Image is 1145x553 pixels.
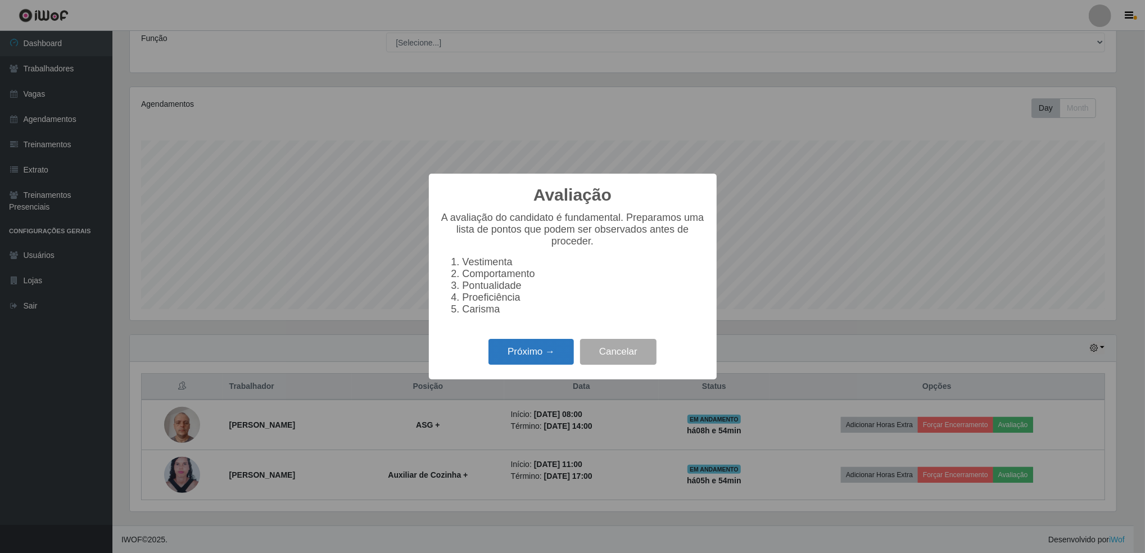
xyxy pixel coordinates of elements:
[580,339,657,365] button: Cancelar
[463,303,705,315] li: Carisma
[488,339,574,365] button: Próximo →
[463,280,705,292] li: Pontualidade
[440,212,705,247] p: A avaliação do candidato é fundamental. Preparamos uma lista de pontos que podem ser observados a...
[463,292,705,303] li: Proeficiência
[533,185,612,205] h2: Avaliação
[463,256,705,268] li: Vestimenta
[463,268,705,280] li: Comportamento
